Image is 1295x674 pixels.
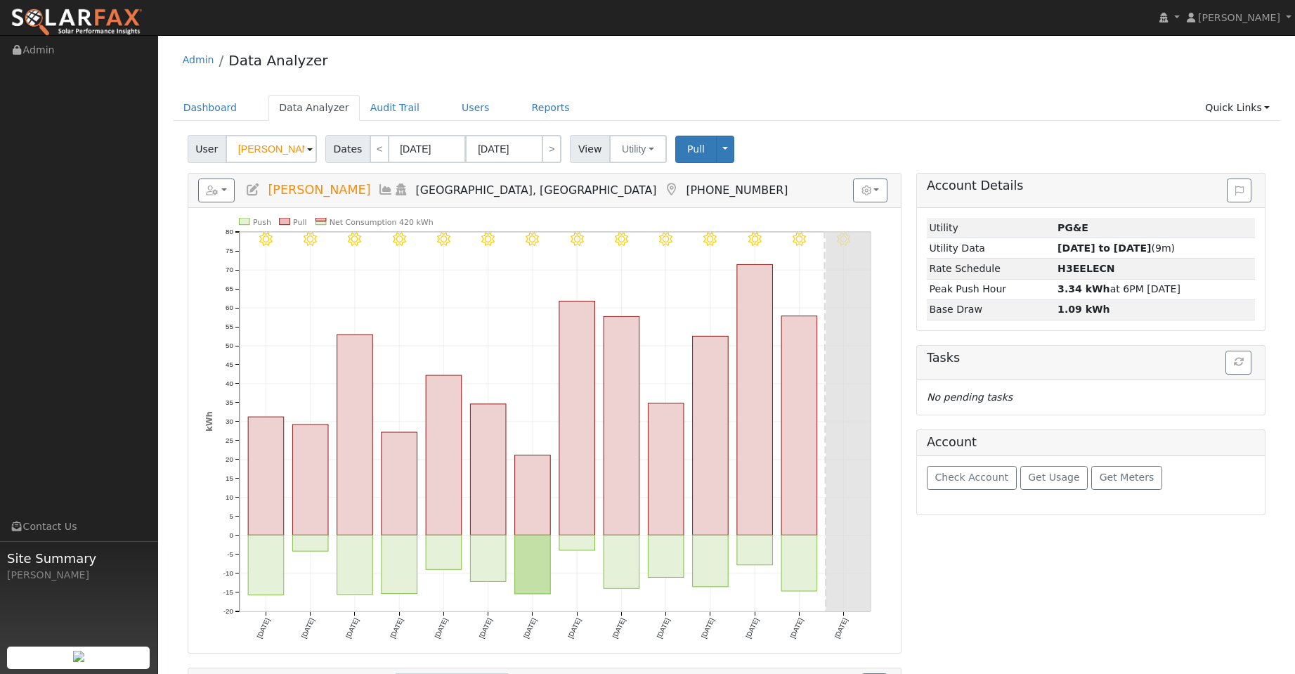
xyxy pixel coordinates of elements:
[927,218,1055,238] td: Utility
[692,337,728,536] rect: onclick=""
[245,183,261,197] a: Edit User (37342)
[1020,466,1088,490] button: Get Usage
[7,549,150,568] span: Site Summary
[1195,95,1280,121] a: Quick Links
[927,351,1255,365] h5: Tasks
[226,455,233,463] text: 20
[522,617,538,640] text: [DATE]
[1227,179,1251,202] button: Issue History
[570,135,610,163] span: View
[927,391,1013,403] i: No pending tasks
[675,136,717,163] button: Pull
[437,233,450,246] i: 9/09 - Clear
[526,233,539,246] i: 9/11 - Clear
[292,535,328,551] rect: onclick=""
[299,617,315,640] text: [DATE]
[392,233,405,246] i: 9/08 - Clear
[1225,351,1251,375] button: Refresh
[293,218,307,227] text: Pull
[229,512,233,520] text: 5
[223,569,233,577] text: -10
[788,617,805,640] text: [DATE]
[292,425,328,535] rect: onclick=""
[477,617,493,640] text: [DATE]
[325,135,370,163] span: Dates
[609,135,667,163] button: Utility
[699,617,715,640] text: [DATE]
[226,304,233,311] text: 60
[604,317,639,536] rect: onclick=""
[11,8,143,37] img: SolarFax
[927,179,1255,193] h5: Account Details
[521,95,580,121] a: Reports
[604,535,639,588] rect: onclick=""
[188,135,226,163] span: User
[344,617,360,640] text: [DATE]
[426,375,462,535] rect: onclick=""
[1100,472,1154,483] span: Get Meters
[370,135,389,163] a: <
[611,617,627,640] text: [DATE]
[7,568,150,583] div: [PERSON_NAME]
[228,52,327,69] a: Data Analyzer
[927,279,1055,299] td: Peak Push Hour
[183,54,214,65] a: Admin
[559,302,595,536] rect: onclick=""
[226,323,233,330] text: 55
[433,617,449,640] text: [DATE]
[1058,304,1110,315] strong: 1.09 kWh
[223,588,233,596] text: -15
[927,466,1017,490] button: Check Account
[226,417,233,425] text: 30
[393,183,409,197] a: Login As (last Never)
[348,233,361,246] i: 9/07 - Clear
[229,531,233,539] text: 0
[426,535,462,569] rect: onclick=""
[1091,466,1162,490] button: Get Meters
[686,183,788,197] span: [PHONE_NUMBER]
[226,380,233,387] text: 40
[223,607,233,615] text: -20
[73,651,84,662] img: retrieve
[648,403,684,536] rect: onclick=""
[204,411,214,432] text: kWh
[648,535,684,577] rect: onclick=""
[337,335,372,535] rect: onclick=""
[470,404,506,535] rect: onclick=""
[737,535,773,565] rect: onclick=""
[793,233,806,246] i: 9/17 - Clear
[226,228,233,235] text: 80
[737,265,773,536] rect: onclick=""
[226,247,233,254] text: 75
[382,535,417,593] rect: onclick=""
[833,617,849,640] text: [DATE]
[173,95,248,121] a: Dashboard
[481,233,495,246] i: 9/10 - Clear
[268,95,360,121] a: Data Analyzer
[360,95,430,121] a: Audit Trail
[226,474,233,482] text: 15
[703,233,717,246] i: 9/15 - Clear
[514,455,550,536] rect: onclick=""
[566,617,583,640] text: [DATE]
[389,617,405,640] text: [DATE]
[1058,263,1115,274] strong: Z
[655,617,671,640] text: [DATE]
[687,143,705,155] span: Pull
[748,233,761,246] i: 9/16 - Clear
[570,233,583,246] i: 9/12 - Clear
[226,266,233,273] text: 70
[226,135,317,163] input: Select a User
[226,342,233,349] text: 50
[268,183,370,197] span: [PERSON_NAME]
[1058,242,1151,254] strong: [DATE] to [DATE]
[935,472,1008,483] span: Check Account
[248,535,284,595] rect: onclick=""
[226,361,233,368] text: 45
[559,535,595,550] rect: onclick=""
[378,183,393,197] a: Multi-Series Graph
[1058,242,1175,254] span: (9m)
[259,233,273,246] i: 9/05 - Clear
[927,435,977,449] h5: Account
[255,617,271,640] text: [DATE]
